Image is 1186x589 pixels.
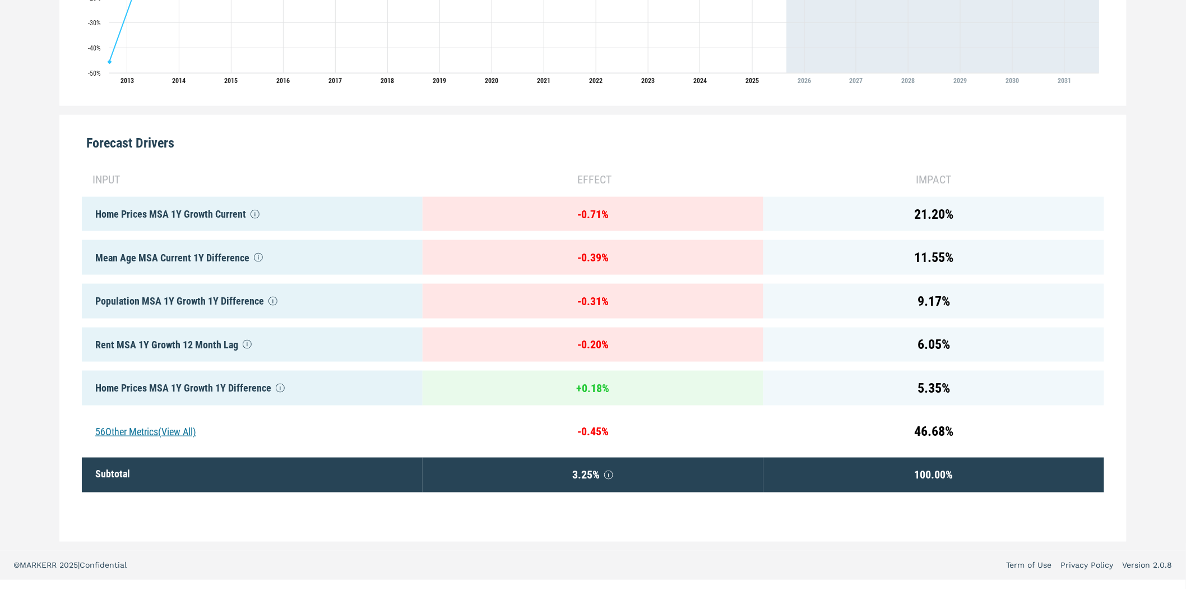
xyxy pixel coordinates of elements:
div: 100.00 % [763,458,1104,493]
tspan: 2024 [693,77,707,85]
div: 46.68 % [763,415,1104,449]
div: Home Prices MSA 1Y Growth Current [82,197,423,232]
tspan: 2018 [381,77,394,85]
tspan: 2027 [850,77,863,85]
div: + 0.18 % [423,371,763,406]
tspan: 2015 [224,77,238,85]
div: Rent MSA 1Y Growth 12 Month Lag [82,328,423,362]
tspan: 2022 [589,77,603,85]
div: 5.35 % [763,371,1104,406]
div: input [91,171,423,188]
div: 56 Other Metrics (View All) [82,415,423,449]
div: Mean Age MSA Current 1Y Difference [82,240,423,275]
div: Forecast Drivers [82,115,1104,162]
div: - 0.39 % [423,240,763,275]
div: Subtotal [82,458,423,493]
tspan: 2023 [641,77,655,85]
tspan: 2016 [276,77,290,85]
div: - 0.31 % [423,284,763,319]
text: -40% [88,44,101,52]
span: 3.25 % [432,467,754,484]
tspan: 2026 [798,77,811,85]
tspan: 2029 [954,77,967,85]
a: Term of Use [1007,560,1052,571]
tspan: 2013 [120,77,133,85]
span: MARKERR [20,561,59,570]
div: 6.05 % [763,328,1104,362]
tspan: 2025 [745,77,759,85]
tspan: 2028 [902,77,915,85]
tspan: 2021 [537,77,550,85]
tspan: 2030 [1006,77,1020,85]
div: - 0.20 % [423,328,763,362]
a: Version 2.0.8 [1123,560,1173,571]
div: Home Prices MSA 1Y Growth 1Y Difference [82,371,423,406]
span: Confidential [80,561,127,570]
div: 9.17 % [763,284,1104,319]
div: 11.55 % [763,240,1104,275]
text: -30% [88,19,101,27]
tspan: 2019 [433,77,446,85]
div: effect [423,171,763,188]
span: © [13,561,20,570]
div: - 0.45 % [423,415,763,449]
path: Wednesday, 29 Aug, 17:00, -45.66. 94015. [107,59,112,64]
span: 2025 | [59,561,80,570]
div: - 0.71 % [423,197,763,232]
div: 21.20 % [763,197,1104,232]
a: Privacy Policy [1061,560,1114,571]
text: -50% [88,70,101,77]
tspan: 2020 [485,77,498,85]
div: impact [763,171,1104,188]
tspan: 2031 [1058,77,1072,85]
tspan: 2017 [328,77,342,85]
tspan: 2014 [172,77,186,85]
div: Population MSA 1Y Growth 1Y Difference [82,284,423,319]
